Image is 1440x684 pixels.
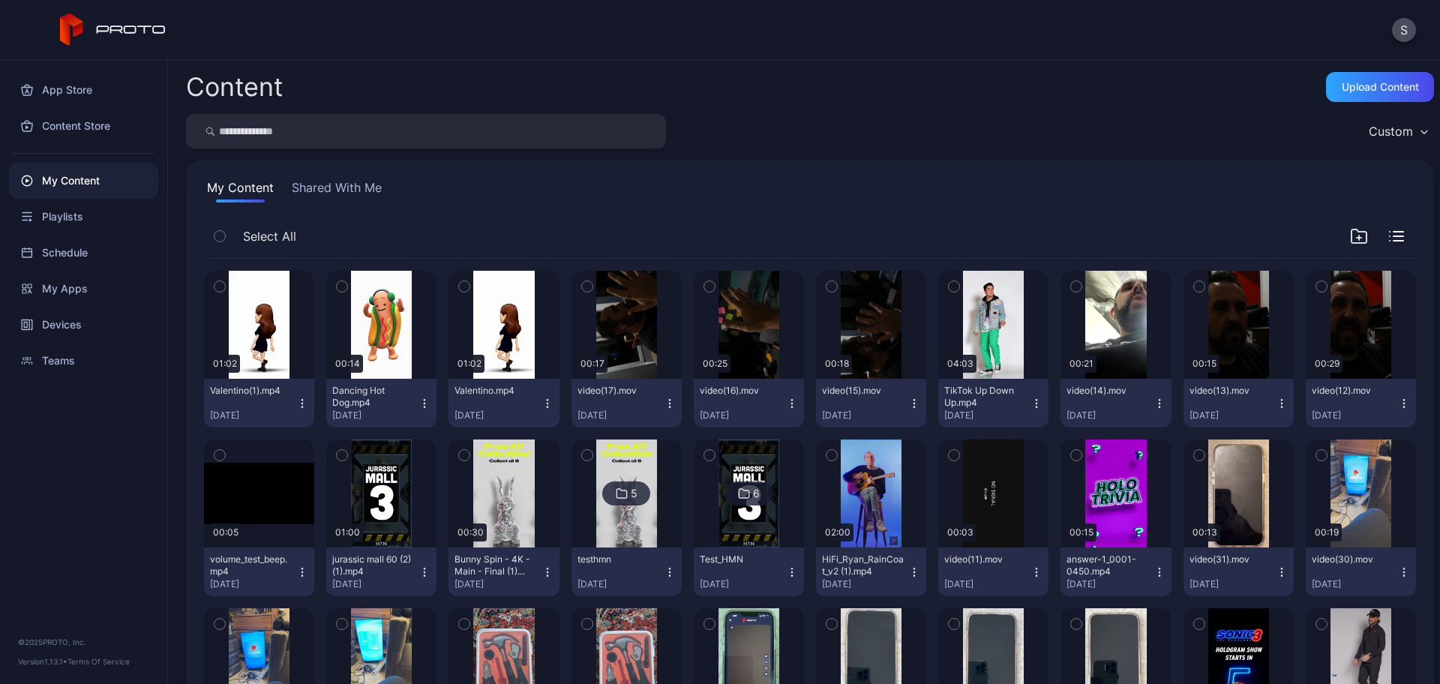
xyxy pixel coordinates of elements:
a: Teams [9,343,158,379]
div: [DATE] [332,409,418,421]
div: [DATE] [1066,578,1153,590]
button: Upload Content [1326,72,1434,102]
button: video(15).mov[DATE] [816,379,926,427]
div: [DATE] [210,409,296,421]
div: video(11).mov [944,553,1027,565]
div: jurassic mall 60 (2)(1).mp4 [332,553,415,577]
div: [DATE] [577,409,664,421]
div: 6 [753,487,760,500]
a: Content Store [9,108,158,144]
button: Dancing Hot Dog.mp4[DATE] [326,379,436,427]
div: [DATE] [454,578,541,590]
button: video(30).mov[DATE] [1306,547,1416,596]
div: testhmn [577,553,660,565]
div: [DATE] [822,409,908,421]
div: video(30).mov [1312,553,1394,565]
button: Shared With Me [289,178,385,202]
div: [DATE] [700,409,786,421]
a: My Content [9,163,158,199]
span: Version 1.13.1 • [18,657,67,666]
div: [DATE] [1189,578,1276,590]
div: HiFi_Ryan_RainCoat_v2 (1).mp4 [822,553,904,577]
div: answer-1_0001-0450.mp4 [1066,553,1149,577]
div: Upload Content [1342,81,1419,93]
div: [DATE] [454,409,541,421]
div: [DATE] [210,578,296,590]
div: [DATE] [1312,578,1398,590]
div: 5 [631,487,637,500]
button: My Content [204,178,277,202]
div: [DATE] [577,578,664,590]
a: Schedule [9,235,158,271]
button: Valentino.mp4[DATE] [448,379,559,427]
button: S [1392,18,1416,42]
div: Valentino(1).mp4 [210,385,292,397]
button: Valentino(1).mp4[DATE] [204,379,314,427]
div: video(15).mov [822,385,904,397]
div: Custom [1369,124,1413,139]
div: video(31).mov [1189,553,1272,565]
span: Select All [243,227,296,245]
a: Playlists [9,199,158,235]
button: video(11).mov[DATE] [938,547,1048,596]
div: [DATE] [1312,409,1398,421]
div: [DATE] [822,578,908,590]
div: [DATE] [1066,409,1153,421]
button: video(12).mov[DATE] [1306,379,1416,427]
div: [DATE] [700,578,786,590]
button: volume_test_beep.mp4[DATE] [204,547,314,596]
div: Bunny Spin - 4K - Main - Final (1)(1).mp4 [454,553,537,577]
button: video(17).mov[DATE] [571,379,682,427]
button: video(16).mov[DATE] [694,379,804,427]
div: video(17).mov [577,385,660,397]
div: video(14).mov [1066,385,1149,397]
button: HiFi_Ryan_RainCoat_v2 (1).mp4[DATE] [816,547,926,596]
button: answer-1_0001-0450.mp4[DATE] [1060,547,1171,596]
div: [DATE] [944,409,1030,421]
button: TikTok Up Down Up.mp4[DATE] [938,379,1048,427]
div: Content [186,74,283,100]
div: video(16).mov [700,385,782,397]
a: App Store [9,72,158,108]
div: Test_HMN [700,553,782,565]
div: Valentino.mp4 [454,385,537,397]
button: Custom [1361,114,1434,148]
div: TikTok Up Down Up.mp4 [944,385,1027,409]
div: Dancing Hot Dog.mp4 [332,385,415,409]
div: [DATE] [944,578,1030,590]
div: video(12).mov [1312,385,1394,397]
button: video(13).mov[DATE] [1183,379,1294,427]
div: volume_test_beep.mp4 [210,553,292,577]
div: [DATE] [1189,409,1276,421]
button: Bunny Spin - 4K - Main - Final (1)(1).mp4[DATE] [448,547,559,596]
div: © 2025 PROTO, Inc. [18,636,149,648]
a: My Apps [9,271,158,307]
button: testhmn[DATE] [571,547,682,596]
a: Devices [9,307,158,343]
button: video(31).mov[DATE] [1183,547,1294,596]
a: Terms Of Service [67,657,130,666]
button: Test_HMN[DATE] [694,547,804,596]
button: jurassic mall 60 (2)(1).mp4[DATE] [326,547,436,596]
div: [DATE] [332,578,418,590]
button: video(14).mov[DATE] [1060,379,1171,427]
div: video(13).mov [1189,385,1272,397]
